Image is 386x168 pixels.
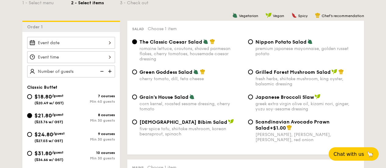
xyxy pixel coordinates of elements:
[27,94,32,99] input: $18.80/guest($20.49 w/ GST)7 coursesMin 40 guests
[255,76,359,87] div: fresh herbs, shiitake mushroom, king oyster, balsamic dressing
[248,120,253,124] input: Scandinavian Avocado Prawn Salad+$1.00[PERSON_NAME], [PERSON_NAME], [PERSON_NAME], red onion
[34,93,52,100] span: $18.80
[148,26,177,31] span: Choose 1 item
[232,13,238,18] img: icon-vegetarian.fe4039eb.svg
[27,113,32,118] input: $21.80/guest($23.76 w/ GST)8 coursesMin 30 guests
[97,66,106,77] img: icon-reduce.1d2dbef1.svg
[255,132,359,142] div: [PERSON_NAME], [PERSON_NAME], [PERSON_NAME], red onion
[106,66,115,77] img: icon-add.58712e84.svg
[255,69,331,75] span: Grilled Forest Mushroom Salad
[193,69,199,74] img: icon-vegetarian.fe4039eb.svg
[248,39,253,44] input: Nippon Potato Saladpremium japanese mayonnaise, golden russet potato
[331,69,337,74] img: icon-vegan.f8ff3823.svg
[315,94,321,99] img: icon-vegan.f8ff3823.svg
[265,13,272,18] img: icon-vegan.f8ff3823.svg
[239,14,258,18] span: Vegetarian
[270,125,286,131] span: +$1.00
[366,151,374,158] span: 🦙
[248,95,253,99] input: Japanese Broccoli Slawgreek extra virgin olive oil, kizami nori, ginger, yuzu soy-sesame dressing
[71,113,115,117] div: 8 courses
[132,120,137,124] input: [DEMOGRAPHIC_DATA] Bibim Saladfive-spice tofu, shiitake mushroom, korean beansprout, spinach
[34,139,63,143] span: ($27.03 w/ GST)
[200,69,205,74] img: icon-chef-hat.a58ddaea.svg
[52,94,63,98] span: /guest
[71,151,115,155] div: 10 courses
[71,99,115,104] div: Min 40 guests
[139,119,227,125] span: [DEMOGRAPHIC_DATA] Bibim Salad
[71,94,115,98] div: 7 courses
[139,76,243,81] div: cherry tomato, dill, feta cheese
[255,119,330,131] span: Scandinavian Avocado Prawn Salad
[139,46,243,62] div: romaine lettuce, croutons, shaved parmesan flakes, cherry tomatoes, housemade caesar dressing
[71,156,115,160] div: Min 30 guests
[34,131,53,138] span: $24.80
[298,14,308,18] span: Spicy
[27,66,115,77] input: Number of guests
[287,125,292,130] img: icon-chef-hat.a58ddaea.svg
[255,94,314,100] span: Japanese Broccoli Slaw
[27,85,57,90] span: Classic Buffet
[27,151,32,156] input: $31.80/guest($34.66 w/ GST)10 coursesMin 30 guests
[52,113,63,117] span: /guest
[273,14,284,18] span: Vegan
[27,51,115,63] input: Event time
[27,132,32,137] input: $24.80/guest($27.03 w/ GST)9 coursesMin 30 guests
[34,120,63,124] span: ($23.76 w/ GST)
[255,39,307,45] span: Nippon Potato Salad
[189,94,195,99] img: icon-vegetarian.fe4039eb.svg
[34,101,64,105] span: ($20.49 w/ GST)
[34,158,63,162] span: ($34.66 w/ GST)
[132,39,137,44] input: The Classic Caesar Saladromaine lettuce, croutons, shaved parmesan flakes, cherry tomatoes, house...
[315,13,320,18] img: icon-chef-hat.a58ddaea.svg
[139,39,202,45] span: The Classic Caesar Salad
[255,101,359,112] div: greek extra virgin olive oil, kizami nori, ginger, yuzu soy-sesame dressing
[132,70,137,74] input: Green Goddess Saladcherry tomato, dill, feta cheese
[139,94,189,100] span: Grain's House Salad
[322,14,364,18] span: Chef's recommendation
[307,39,313,44] img: icon-vegetarian.fe4039eb.svg
[139,101,243,112] div: corn kernel, roasted sesame dressing, cherry tomato
[71,132,115,136] div: 9 courses
[27,37,115,49] input: Event date
[34,112,52,119] span: $21.80
[132,27,144,31] span: Salad
[52,150,63,155] span: /guest
[34,150,52,157] span: $31.80
[248,70,253,74] input: Grilled Forest Mushroom Saladfresh herbs, shiitake mushroom, king oyster, balsamic dressing
[139,126,243,137] div: five-spice tofu, shiitake mushroom, korean beansprout, spinach
[53,131,65,136] span: /guest
[203,39,208,44] img: icon-vegetarian.fe4039eb.svg
[338,69,344,74] img: icon-chef-hat.a58ddaea.svg
[132,95,137,99] input: Grain's House Saladcorn kernel, roasted sesame dressing, cherry tomato
[71,137,115,141] div: Min 30 guests
[228,119,234,124] img: icon-vegan.f8ff3823.svg
[255,46,359,56] div: premium japanese mayonnaise, golden russet potato
[71,118,115,123] div: Min 30 guests
[334,151,364,157] span: Chat with us
[210,39,215,44] img: icon-chef-hat.a58ddaea.svg
[139,69,193,75] span: Green Goddess Salad
[27,24,45,30] span: Order 1
[291,13,297,18] img: icon-spicy.37a8142b.svg
[329,147,379,161] button: Chat with us🦙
